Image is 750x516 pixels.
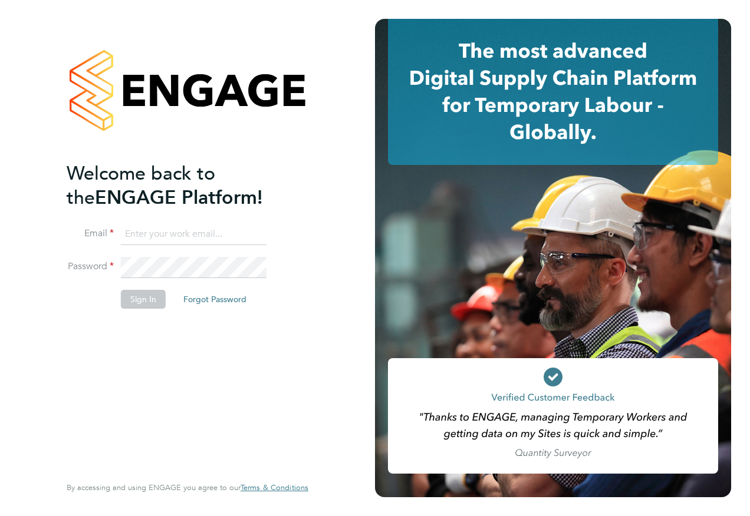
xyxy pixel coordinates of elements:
a: Terms & Conditions [241,483,308,492]
button: Forgot Password [174,290,256,309]
button: Sign In [121,290,166,309]
input: Enter your work email... [121,224,267,245]
label: Password [67,260,114,273]
span: Welcome back to the [67,162,215,209]
span: By accessing and using ENGAGE you agree to our [67,482,308,492]
label: Email [67,227,114,240]
h2: ENGAGE Platform! [67,161,297,210]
